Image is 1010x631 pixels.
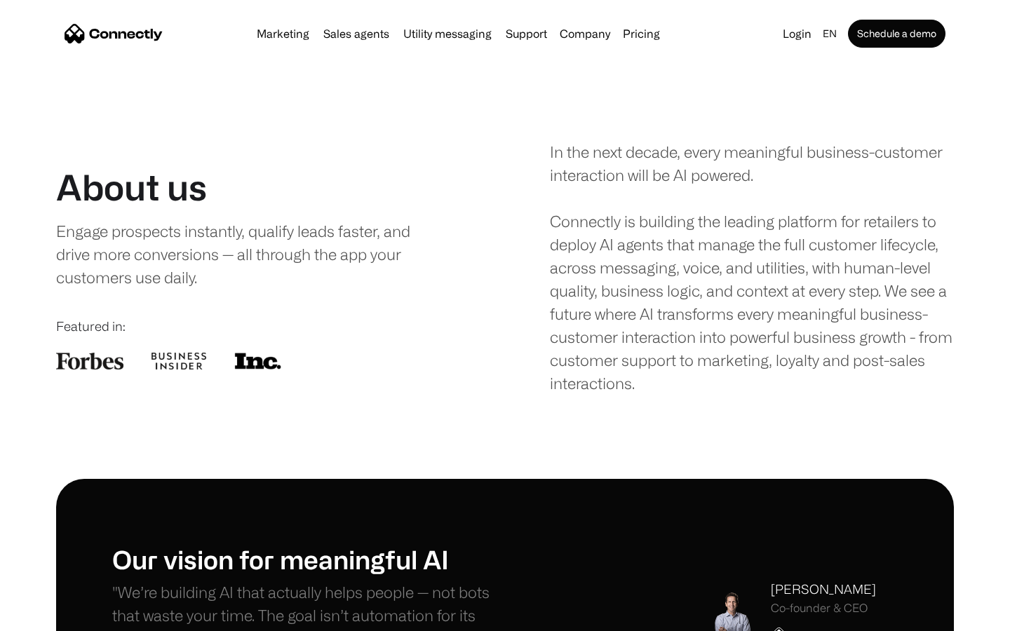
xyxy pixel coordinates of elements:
a: Schedule a demo [848,20,945,48]
div: Featured in: [56,317,460,336]
h1: About us [56,166,207,208]
a: Pricing [617,28,666,39]
div: Company [560,24,610,43]
h1: Our vision for meaningful AI [112,544,505,574]
div: In the next decade, every meaningful business-customer interaction will be AI powered. Connectly ... [550,140,954,395]
div: en [823,24,837,43]
aside: Language selected: English [14,605,84,626]
ul: Language list [28,606,84,626]
div: Engage prospects instantly, qualify leads faster, and drive more conversions — all through the ap... [56,219,440,289]
a: Utility messaging [398,28,497,39]
a: Support [500,28,553,39]
a: Marketing [251,28,315,39]
a: Sales agents [318,28,395,39]
div: [PERSON_NAME] [771,580,876,599]
div: Co-founder & CEO [771,602,876,615]
a: Login [777,24,817,43]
